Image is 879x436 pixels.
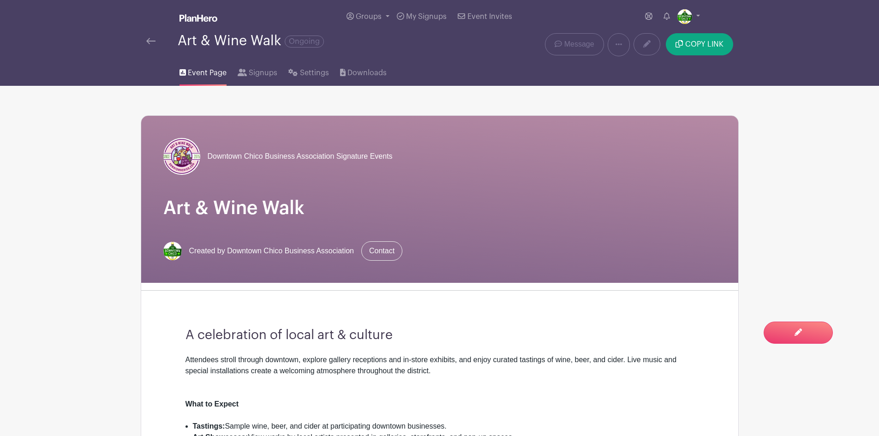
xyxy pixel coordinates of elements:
button: COPY LINK [666,33,733,55]
a: Event Page [179,56,227,86]
span: Downloads [347,67,387,78]
img: logo_white-6c42ec7e38ccf1d336a20a19083b03d10ae64f83f12c07503d8b9e83406b4c7d.svg [179,14,217,22]
li: Sample wine, beer, and cider at participating downtown businesses. [193,421,694,432]
span: Groups [356,13,382,20]
span: My Signups [406,13,447,20]
span: COPY LINK [685,41,724,48]
div: Attendees stroll through downtown, explore gallery receptions and in-store exhibits, and enjoy cu... [185,354,694,388]
span: Created by Downtown Chico Business Association [189,245,354,257]
h3: A celebration of local art & culture [185,328,694,343]
div: Art & Wine Walk [178,33,324,48]
a: Signups [238,56,277,86]
img: thumbnail_Outlook-gw0oh3o3.png [677,9,692,24]
span: Signups [249,67,277,78]
span: Event Page [188,67,227,78]
span: Message [564,39,594,50]
span: Settings [300,67,329,78]
span: Ongoing [285,36,324,48]
a: Message [545,33,604,55]
strong: What to Expect [185,400,239,408]
span: Downtown Chico Business Association Signature Events [208,151,393,162]
a: Downloads [340,56,387,86]
img: thumbnail_Outlook-gw0oh3o3.png [163,242,182,260]
strong: Tastings: [193,422,225,430]
a: Settings [288,56,329,86]
img: 165a.jpg [163,138,200,175]
h1: Art & Wine Walk [163,197,716,219]
a: Contact [361,241,402,261]
img: back-arrow-29a5d9b10d5bd6ae65dc969a981735edf675c4d7a1fe02e03b50dbd4ba3cdb55.svg [146,38,155,44]
span: Event Invites [467,13,512,20]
